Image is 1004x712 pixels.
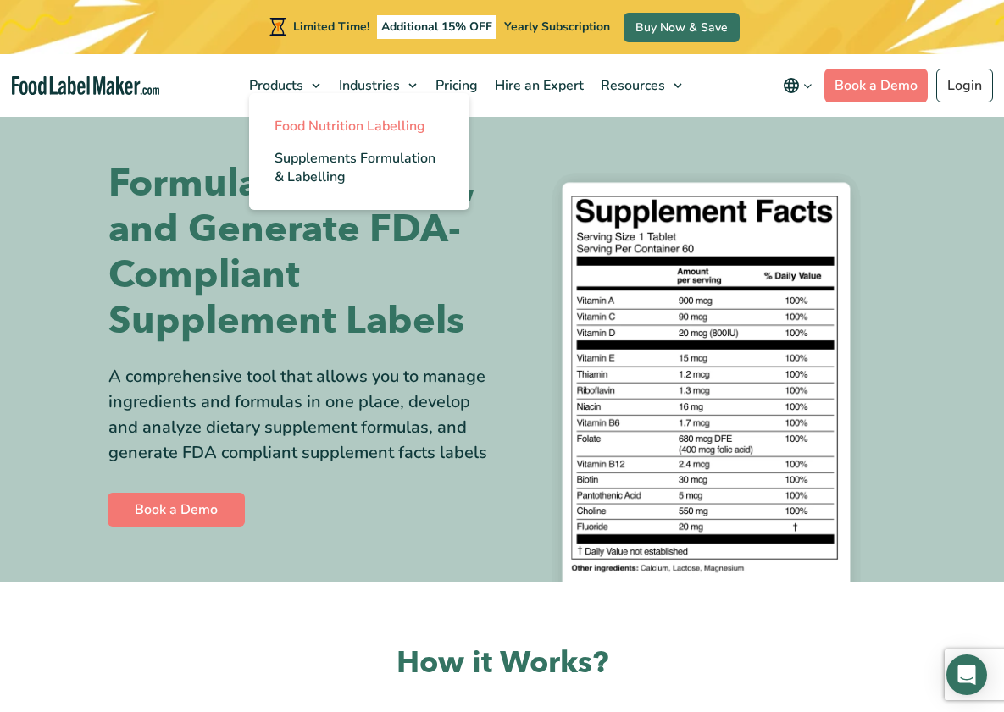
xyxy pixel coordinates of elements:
[824,69,928,102] a: Book a Demo
[13,643,991,682] h2: How it Works?
[239,54,329,117] a: Products
[249,110,469,142] a: Food Nutrition Labelling
[329,54,425,117] a: Industries
[425,54,485,117] a: Pricing
[293,19,369,35] span: Limited Time!
[946,654,987,695] div: Open Intercom Messenger
[430,76,480,95] span: Pricing
[490,76,585,95] span: Hire an Expert
[591,54,691,117] a: Resources
[485,54,591,117] a: Hire an Expert
[108,493,245,527] a: Book a Demo
[275,149,435,186] span: Supplements Formulation & Labelling
[249,142,469,193] a: Supplements Formulation & Labelling
[244,76,305,95] span: Products
[275,117,425,135] span: Food Nutrition Labelling
[504,19,610,35] span: Yearly Subscription
[377,15,496,39] span: Additional 15% OFF
[624,13,740,42] a: Buy Now & Save
[108,161,490,344] h1: Formulate, Analyze, and Generate FDA-Compliant Supplement Labels
[12,76,159,96] a: Food Label Maker homepage
[596,76,667,95] span: Resources
[936,69,993,102] a: Login
[771,69,824,102] button: Change language
[334,76,402,95] span: Industries
[108,364,490,466] div: A comprehensive tool that allows you to manage ingredients and formulas in one place, develop and...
